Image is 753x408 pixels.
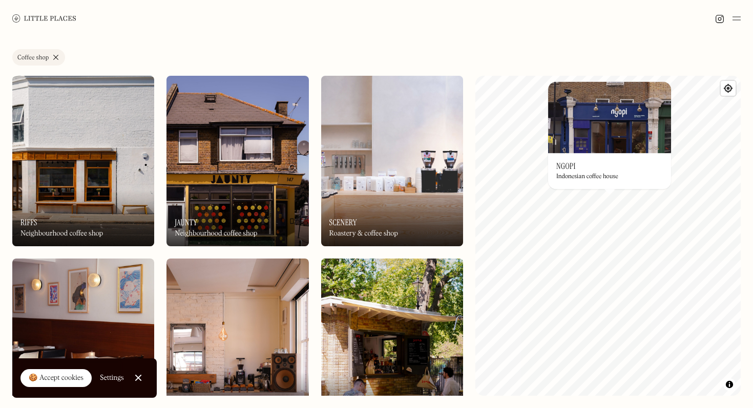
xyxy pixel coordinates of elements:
div: Settings [100,374,124,381]
a: Settings [100,367,124,390]
h3: Scenery [329,218,357,227]
img: Ngopi [548,81,671,153]
button: Find my location [721,81,736,96]
div: Roastery & coffee shop [329,229,398,238]
h3: Ngopi [556,161,576,171]
div: Neighbourhood coffee shop [175,229,257,238]
a: 🍪 Accept cookies [20,369,92,388]
h3: Jaunty [175,218,197,227]
div: Coffee shop [17,55,49,61]
img: Jaunty [166,76,308,246]
div: Neighbourhood coffee shop [20,229,103,238]
a: NgopiNgopiNgopiIndonesian coffee house [548,81,671,189]
a: Close Cookie Popup [128,368,149,388]
div: Indonesian coffee house [556,174,618,181]
img: Riffs [12,76,154,246]
div: 🍪 Accept cookies [29,373,83,383]
span: Toggle attribution [726,379,733,390]
a: SceneryScenerySceneryRoastery & coffee shop [321,76,463,246]
a: Coffee shop [12,49,65,66]
canvas: Map [475,76,741,396]
img: Scenery [321,76,463,246]
button: Toggle attribution [723,378,736,391]
a: RiffsRiffsRiffsNeighbourhood coffee shop [12,76,154,246]
a: JauntyJauntyJauntyNeighbourhood coffee shop [166,76,308,246]
h3: Riffs [20,218,37,227]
